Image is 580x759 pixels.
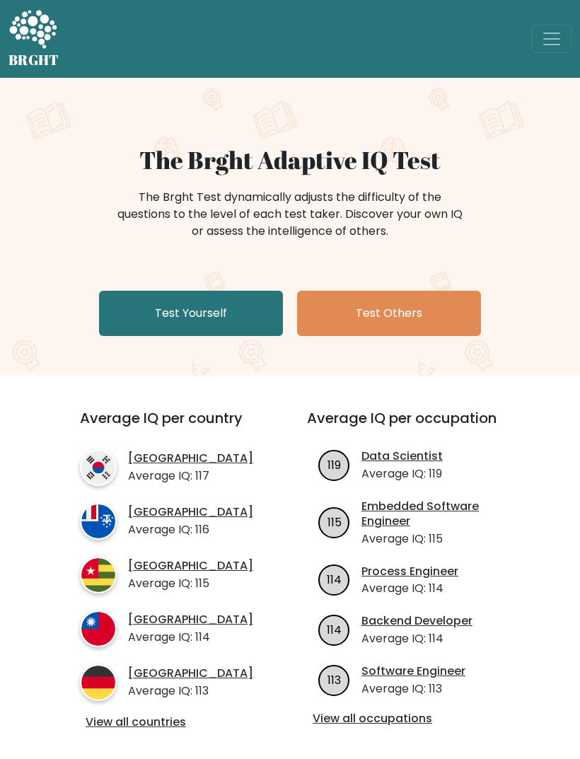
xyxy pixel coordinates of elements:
h1: The Brght Adaptive IQ Test [8,146,572,175]
a: BRGHT [8,6,59,72]
a: Process Engineer [361,564,458,579]
a: View all countries [86,715,250,730]
img: country [80,664,117,701]
img: country [80,449,117,486]
a: [GEOGRAPHIC_DATA] [128,559,253,574]
p: Average IQ: 115 [128,575,253,592]
p: Average IQ: 114 [361,630,472,647]
p: Average IQ: 116 [128,521,253,538]
h3: Average IQ per country [80,410,256,444]
a: View all occupations [313,712,511,726]
p: Average IQ: 113 [361,680,465,697]
img: country [80,557,117,593]
p: Average IQ: 117 [128,468,253,485]
p: Average IQ: 114 [361,580,458,597]
p: Average IQ: 114 [128,629,253,646]
a: [GEOGRAPHIC_DATA] [128,613,253,627]
text: 113 [327,672,341,688]
a: Software Engineer [361,664,465,679]
a: Backend Developer [361,614,472,629]
a: Test Yourself [99,291,283,336]
a: [GEOGRAPHIC_DATA] [128,505,253,520]
text: 114 [327,572,342,588]
text: 119 [327,457,341,473]
a: [GEOGRAPHIC_DATA] [128,451,253,466]
p: Average IQ: 115 [361,531,517,547]
img: country [80,610,117,647]
h5: BRGHT [8,52,59,69]
a: Test Others [297,291,481,336]
h3: Average IQ per occupation [307,410,517,444]
p: Average IQ: 113 [128,683,253,700]
div: The Brght Test dynamically adjusts the difficulty of the questions to the level of each test take... [113,189,467,240]
a: Data Scientist [361,449,443,464]
p: Average IQ: 119 [361,465,443,482]
button: Toggle navigation [532,25,572,53]
a: Embedded Software Engineer [361,499,517,529]
a: [GEOGRAPHIC_DATA] [128,666,253,681]
img: country [80,503,117,540]
text: 115 [327,514,342,531]
text: 114 [327,622,342,638]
